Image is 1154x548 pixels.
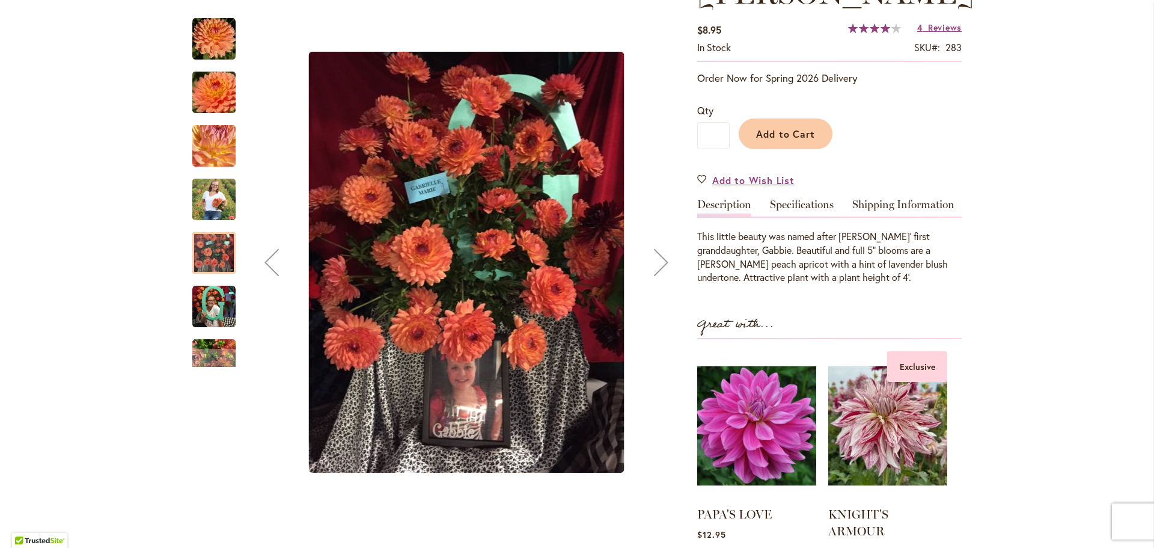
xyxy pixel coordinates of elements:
iframe: Launch Accessibility Center [9,505,43,539]
div: GABRIELLE MARIE [192,274,248,327]
div: Exclusive [887,351,947,382]
span: Add to Cart [756,128,816,140]
div: Availability [697,41,731,55]
img: PAPA'S LOVE [697,351,816,500]
img: GABRIELLE MARIE [309,52,624,473]
div: 82% [848,23,901,33]
img: KNIGHT'S ARMOUR [828,351,947,500]
span: Reviews [928,22,962,33]
img: GABRIELLE MARIE [171,64,257,122]
span: $8.95 [697,23,721,36]
button: Add to Cart [739,119,832,149]
img: GABRIELLE MARIE [192,17,236,61]
div: GABRIELLE MARIE [192,113,248,167]
img: GABRIELLE MARIE [171,114,257,179]
span: Qty [697,104,713,117]
a: Exclusive [828,351,947,503]
a: Description [697,199,751,217]
span: 4 [917,22,923,33]
a: Add to Wish List [697,173,795,187]
div: GABRIELLE MARIE [192,6,248,60]
div: GABRIELLE MARIE [192,167,248,220]
span: $12.95 [697,529,726,540]
strong: SKU [914,41,940,54]
p: Order Now for Spring 2026 Delivery [697,71,962,85]
strong: Great with... [697,315,774,334]
div: Detailed Product Info [697,199,962,285]
div: GABRIELLE MARIEGABRIELLE MARIEGABRIELLE MARIE [248,6,685,519]
div: Next [192,349,236,367]
a: Specifications [770,199,834,217]
div: GABRIELLE MARIE [192,327,248,381]
div: Product Images [248,6,740,519]
img: GABRIELLE MARIE [192,285,236,328]
a: 4 Reviews [917,22,962,33]
div: GABRIELLE MARIE [248,6,685,519]
div: GABRIELLE MARIE [192,220,248,274]
a: PAPA'S LOVE [697,507,772,522]
span: In stock [697,41,731,54]
button: Previous [248,6,296,519]
p: This little beauty was named after [PERSON_NAME]' first granddaughter, Gabbie. Beautiful and full... [697,230,962,285]
div: GABRIELLE MARIE [192,60,248,113]
button: Next [637,6,685,519]
span: Add to Wish List [712,173,795,187]
a: Shipping Information [852,199,954,217]
div: 283 [945,41,962,55]
a: KNIGHT'S ARMOUR [828,507,888,538]
img: GABRIELLE MARIE [192,172,236,226]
